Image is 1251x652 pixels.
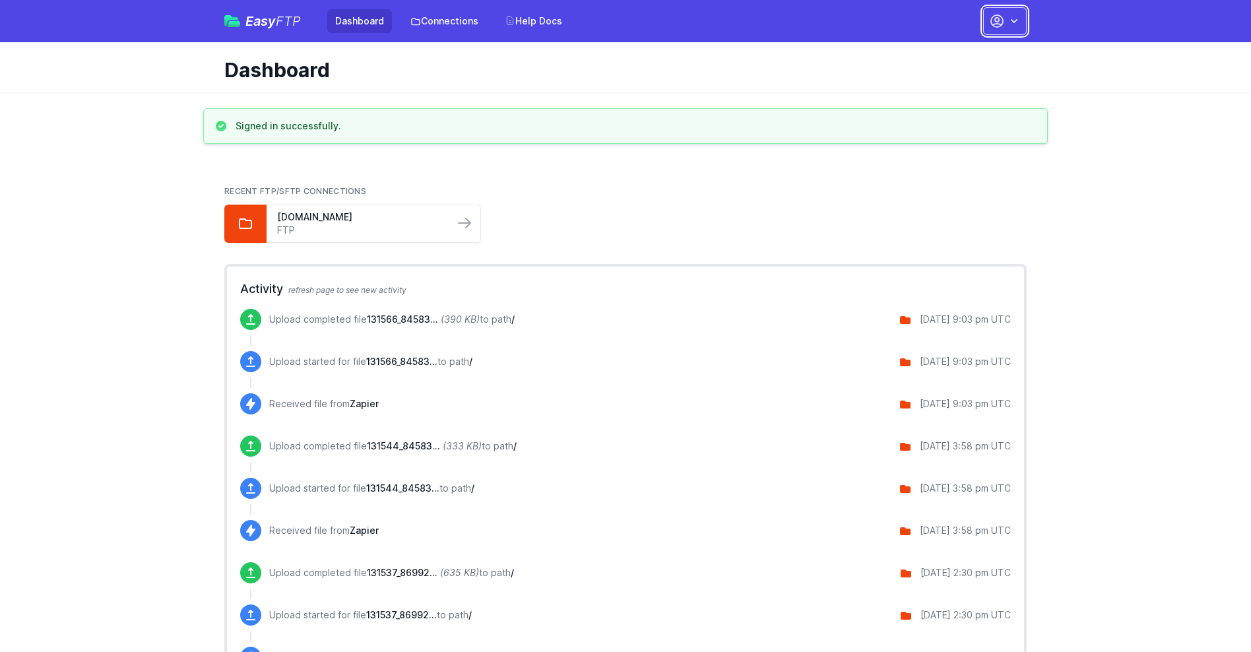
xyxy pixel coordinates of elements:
[440,567,479,578] i: (635 KB)
[224,186,1027,197] h2: Recent FTP/SFTP Connections
[366,482,439,494] span: 131544_8458302292308_100838535_9-5-2025.zip
[469,356,472,367] span: /
[240,280,1011,298] h2: Activity
[920,397,1011,410] div: [DATE] 9:03 pm UTC
[402,9,486,33] a: Connections
[511,313,515,325] span: /
[920,440,1011,453] div: [DATE] 3:58 pm UTC
[269,313,515,326] p: Upload completed file to path
[920,313,1011,326] div: [DATE] 9:03 pm UTC
[443,440,482,451] i: (333 KB)
[236,119,341,133] h3: Signed in successfully.
[269,397,379,410] p: Received file from
[277,211,443,224] a: [DOMAIN_NAME]
[269,566,514,579] p: Upload completed file to path
[920,524,1011,537] div: [DATE] 3:58 pm UTC
[276,13,301,29] span: FTP
[327,9,392,33] a: Dashboard
[224,58,1016,82] h1: Dashboard
[366,609,437,620] span: 131537_8699249590612_100838237_9-5-2025.zip
[471,482,474,494] span: /
[366,356,437,367] span: 131566_8458302292308_100839574_9-5-2025.zip
[269,440,517,453] p: Upload completed file to path
[367,567,437,578] span: 131537_8699249590612_100838237_9-5-2025.zip
[245,15,301,28] span: Easy
[920,482,1011,495] div: [DATE] 3:58 pm UTC
[497,9,570,33] a: Help Docs
[513,440,517,451] span: /
[920,355,1011,368] div: [DATE] 9:03 pm UTC
[920,566,1011,579] div: [DATE] 2:30 pm UTC
[367,440,440,451] span: 131544_8458302292308_100838535_9-5-2025.zip
[468,609,472,620] span: /
[277,224,443,237] a: FTP
[350,525,379,536] span: Zapier
[367,313,438,325] span: 131566_8458302292308_100839574_9-5-2025.zip
[269,355,472,368] p: Upload started for file to path
[920,608,1011,622] div: [DATE] 2:30 pm UTC
[269,482,474,495] p: Upload started for file to path
[511,567,514,578] span: /
[441,313,480,325] i: (390 KB)
[288,285,406,295] span: refresh page to see new activity
[350,398,379,409] span: Zapier
[224,15,240,27] img: easyftp_logo.png
[269,524,379,537] p: Received file from
[224,15,301,28] a: EasyFTP
[269,608,472,622] p: Upload started for file to path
